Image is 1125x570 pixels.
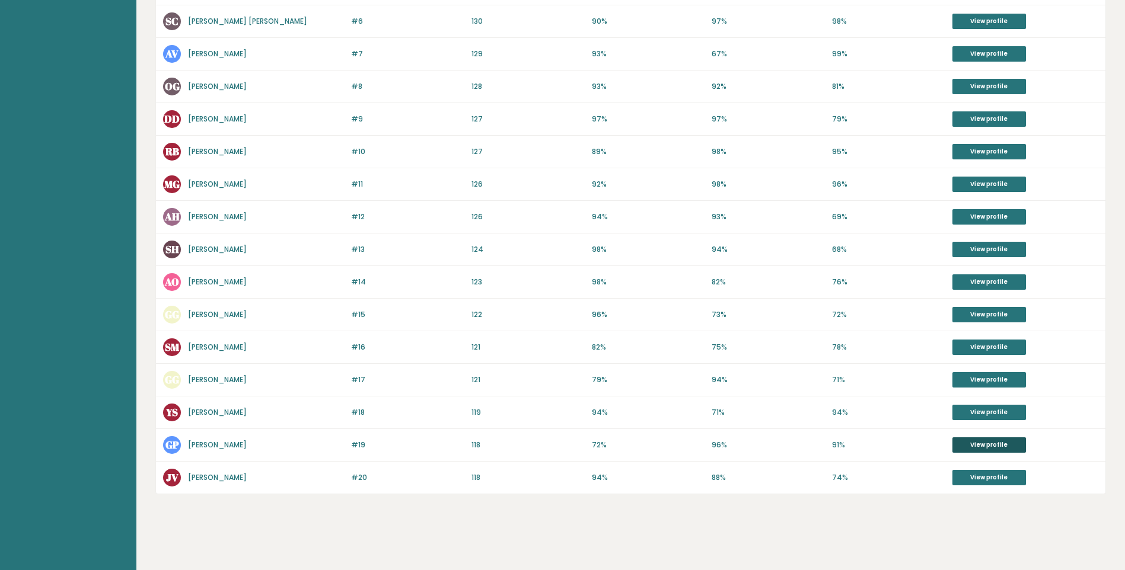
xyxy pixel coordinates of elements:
p: #14 [351,277,464,287]
a: [PERSON_NAME] [188,179,247,189]
p: 97% [712,16,825,27]
a: [PERSON_NAME] [188,440,247,450]
p: 74% [832,472,945,483]
p: 91% [832,440,945,450]
p: 99% [832,49,945,59]
p: 121 [471,342,585,353]
a: View profile [952,307,1026,322]
p: 98% [712,179,825,190]
p: 94% [592,407,705,418]
text: SM [165,340,180,354]
p: 76% [832,277,945,287]
text: GG [165,308,179,321]
a: [PERSON_NAME] [188,277,247,287]
p: #7 [351,49,464,59]
p: 118 [471,440,585,450]
p: 72% [592,440,705,450]
p: 93% [712,212,825,222]
p: 124 [471,244,585,255]
a: [PERSON_NAME] [188,374,247,385]
p: #18 [351,407,464,418]
p: #20 [351,472,464,483]
p: 98% [592,277,705,287]
p: 94% [712,374,825,385]
p: #19 [351,440,464,450]
text: GG [165,373,179,386]
p: 79% [592,374,705,385]
a: View profile [952,274,1026,290]
p: 96% [712,440,825,450]
p: 119 [471,407,585,418]
p: 127 [471,146,585,157]
p: 92% [712,81,825,92]
p: 96% [832,179,945,190]
text: AV [165,47,179,60]
p: #11 [351,179,464,190]
text: YS [165,405,178,419]
p: 123 [471,277,585,287]
p: #15 [351,309,464,320]
p: 95% [832,146,945,157]
p: #13 [351,244,464,255]
p: 97% [712,114,825,124]
text: SC [165,14,179,28]
p: #16 [351,342,464,353]
p: 122 [471,309,585,320]
p: 128 [471,81,585,92]
a: [PERSON_NAME] [188,472,247,482]
a: [PERSON_NAME] [PERSON_NAME] [188,16,307,26]
p: 98% [592,244,705,255]
a: [PERSON_NAME] [188,212,247,222]
p: 94% [712,244,825,255]
p: 127 [471,114,585,124]
p: 97% [592,114,705,124]
a: View profile [952,340,1026,355]
p: 94% [832,407,945,418]
text: OG [165,79,180,93]
p: 126 [471,179,585,190]
p: 82% [592,342,705,353]
p: 118 [471,472,585,483]
text: MG [164,177,180,191]
text: DD [164,112,180,126]
a: View profile [952,177,1026,192]
p: 89% [592,146,705,157]
p: 78% [832,342,945,353]
text: JV [166,470,179,484]
a: View profile [952,242,1026,257]
p: 75% [712,342,825,353]
p: 71% [832,374,945,385]
text: AO [164,275,179,289]
text: RB [165,145,179,158]
a: [PERSON_NAME] [188,49,247,59]
p: 71% [712,407,825,418]
p: 98% [712,146,825,157]
text: SH [165,242,179,256]
p: #8 [351,81,464,92]
p: 126 [471,212,585,222]
p: 67% [712,49,825,59]
a: View profile [952,14,1026,29]
p: 92% [592,179,705,190]
a: View profile [952,111,1026,127]
a: View profile [952,437,1026,453]
p: 88% [712,472,825,483]
text: AH [164,210,180,223]
a: [PERSON_NAME] [188,146,247,156]
p: 93% [592,49,705,59]
p: 98% [832,16,945,27]
a: [PERSON_NAME] [188,114,247,124]
p: 82% [712,277,825,287]
text: GP [165,438,179,451]
p: 72% [832,309,945,320]
p: 73% [712,309,825,320]
p: 79% [832,114,945,124]
p: 130 [471,16,585,27]
p: 121 [471,374,585,385]
p: 94% [592,212,705,222]
a: [PERSON_NAME] [188,81,247,91]
p: 129 [471,49,585,59]
a: View profile [952,470,1026,485]
a: View profile [952,46,1026,62]
a: View profile [952,372,1026,388]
